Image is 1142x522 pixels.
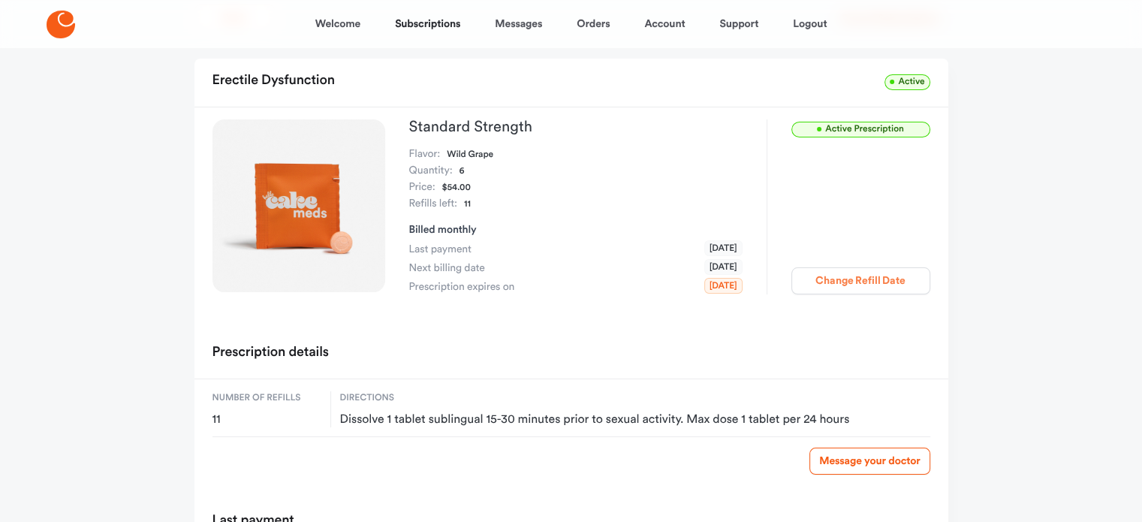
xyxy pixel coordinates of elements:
h2: Prescription details [212,339,329,367]
dt: Price: [409,180,435,196]
img: Standard Strength [212,119,385,292]
span: [DATE] [704,240,743,256]
h3: Standard Strength [409,119,743,134]
span: Prescription expires on [409,279,515,294]
dd: $54.00 [442,180,471,196]
button: Change Refill Date [791,267,930,294]
dt: Quantity: [409,163,453,180]
span: [DATE] [704,278,743,294]
dd: 6 [460,163,465,180]
h2: Erectile Dysfunction [212,68,335,95]
span: Dissolve 1 tablet sublingual 15-30 minutes prior to sexual activity. Max dose 1 tablet per 24 hours [340,412,930,427]
span: 11 [212,412,321,427]
span: [DATE] [704,259,743,275]
span: Last payment [409,242,472,257]
span: Number of refills [212,391,321,405]
span: Next billing date [409,261,485,276]
dt: Flavor: [409,146,441,163]
span: Billed monthly [409,225,477,235]
dt: Refills left: [409,196,457,213]
span: Active Prescription [791,122,930,137]
span: Active [884,74,930,90]
dd: 11 [464,196,471,213]
span: Directions [340,391,930,405]
dd: Wild Grape [447,146,493,163]
a: Message your doctor [809,448,930,475]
